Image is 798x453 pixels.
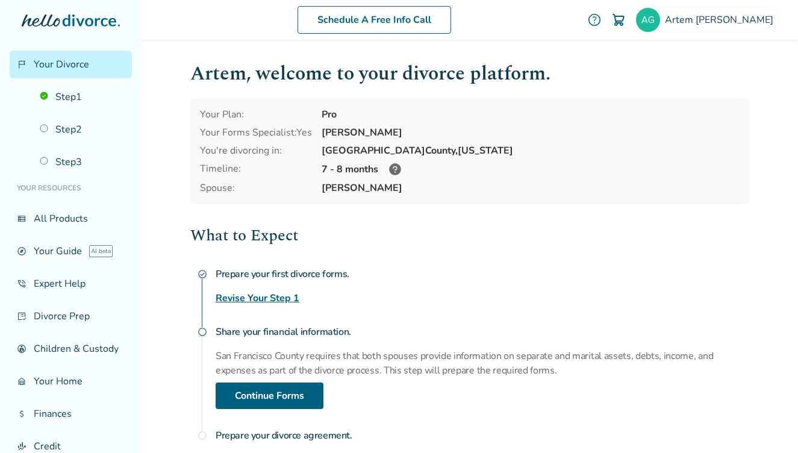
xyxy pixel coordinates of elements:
span: radio_button_unchecked [198,327,207,337]
a: Step1 [33,83,132,111]
div: 7 - 8 months [322,162,740,177]
span: explore [17,246,26,256]
h4: Prepare your first divorce forms. [216,262,749,286]
img: artygoldman@wonderfamily.com [636,8,660,32]
span: phone_in_talk [17,279,26,289]
span: Your Divorce [34,58,89,71]
div: Timeline: [200,162,312,177]
span: Artem [PERSON_NAME] [665,13,778,27]
a: phone_in_talkExpert Help [10,270,132,298]
span: flag_2 [17,60,26,69]
span: finance_mode [17,442,26,451]
span: radio_button_unchecked [198,431,207,440]
div: Pro [322,108,740,121]
div: You're divorcing in: [200,144,312,157]
p: San Francisco County requires that both spouses provide information on separate and marital asset... [216,349,749,378]
div: [GEOGRAPHIC_DATA] County, [US_STATE] [322,144,740,157]
li: Your Resources [10,176,132,200]
a: list_alt_checkDivorce Prep [10,302,132,330]
a: Revise Your Step 1 [216,291,299,305]
h4: Prepare your divorce agreement. [216,423,749,448]
h1: Artem , welcome to your divorce platform. [190,59,749,89]
span: [PERSON_NAME] [322,181,740,195]
span: Spouse: [200,181,312,195]
span: list_alt_check [17,311,26,321]
h4: Share your financial information. [216,320,749,344]
a: garage_homeYour Home [10,367,132,395]
span: garage_home [17,376,26,386]
div: Your Plan: [200,108,312,121]
a: Schedule A Free Info Call [298,6,451,34]
iframe: Chat Widget [738,395,798,453]
span: check_circle [198,269,207,279]
div: Your Forms Specialist: Yes [200,126,312,139]
a: Step3 [33,148,132,176]
a: help [587,13,602,27]
span: attach_money [17,409,26,419]
a: account_childChildren & Custody [10,335,132,363]
a: Continue Forms [216,383,323,409]
a: exploreYour GuideAI beta [10,237,132,265]
img: Cart [611,13,626,27]
span: AI beta [89,245,113,257]
h2: What to Expect [190,223,749,248]
a: Step2 [33,116,132,143]
span: view_list [17,214,26,223]
a: attach_moneyFinances [10,400,132,428]
div: [PERSON_NAME] [322,126,740,139]
span: account_child [17,344,26,354]
a: view_listAll Products [10,205,132,233]
a: flag_2Your Divorce [10,51,132,78]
